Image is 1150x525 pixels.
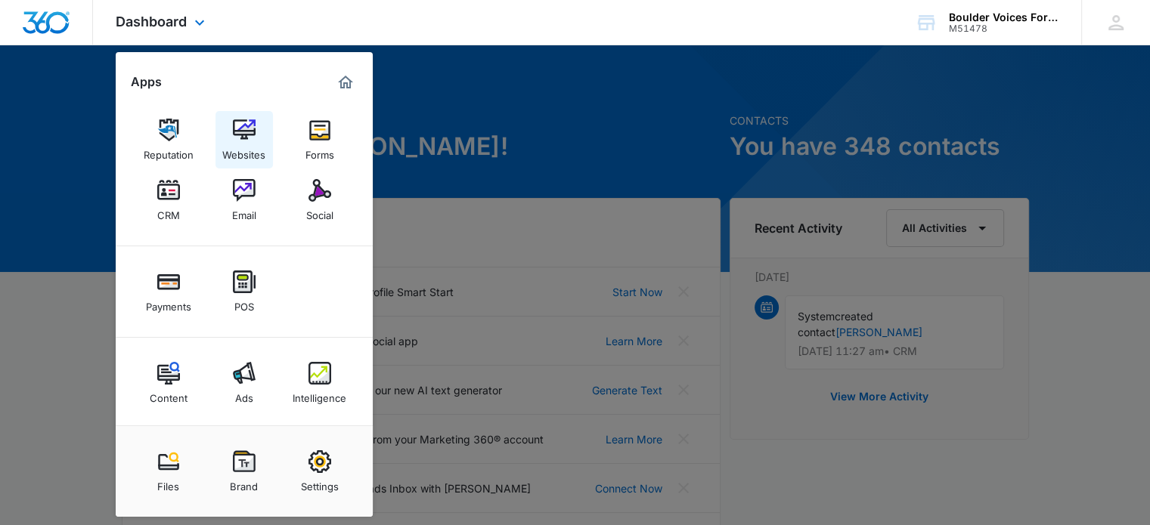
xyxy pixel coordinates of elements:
a: Marketing 360® Dashboard [333,70,358,94]
span: Dashboard [116,14,187,29]
a: Forms [291,111,349,168]
a: Social [291,171,349,229]
div: Websites [222,141,265,161]
div: account name [949,11,1059,23]
div: Content [150,384,188,404]
div: Ads [235,384,253,404]
a: Websites [215,111,273,168]
a: Reputation [140,111,197,168]
div: CRM [157,202,180,221]
div: Social [306,202,333,221]
div: account id [949,23,1059,34]
div: POS [234,293,254,313]
a: Email [215,171,273,229]
div: Files [157,473,179,493]
div: Settings [301,473,339,493]
a: Brand [215,443,273,500]
a: Content [140,354,197,412]
div: Intelligence [293,384,346,404]
div: Forms [305,141,334,161]
h2: Apps [131,75,162,89]
a: Payments [140,263,197,320]
a: POS [215,263,273,320]
a: Files [140,443,197,500]
a: Settings [291,443,349,500]
div: Brand [230,473,258,493]
a: Intelligence [291,354,349,412]
div: Email [232,202,256,221]
a: CRM [140,171,197,229]
div: Payments [146,293,191,313]
div: Reputation [144,141,194,161]
a: Ads [215,354,273,412]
